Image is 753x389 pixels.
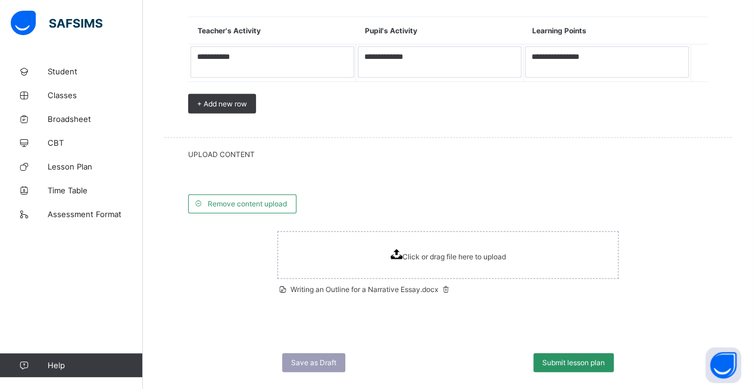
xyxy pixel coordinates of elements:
th: Teacher's Activity [189,17,356,45]
span: Assessment Format [48,209,143,219]
th: Pupil's Activity [356,17,523,45]
span: Writing an Outline for a Narrative Essay.docx [277,285,451,294]
span: Time Table [48,186,143,195]
span: Click or drag file here to upload [277,231,618,279]
span: CBT [48,138,143,148]
span: Click or drag file here to upload [402,252,506,261]
span: Classes [48,90,143,100]
span: UPLOAD CONTENT [188,150,708,159]
img: safsims [11,11,102,36]
span: Lesson Plan [48,162,143,171]
span: Submit lesson plan [542,358,605,367]
span: + Add new row [197,99,247,108]
span: Save as Draft [291,358,336,367]
span: Broadsheet [48,114,143,124]
th: Learning Points [523,17,690,45]
span: Remove content upload [208,199,287,208]
button: Open asap [705,347,741,383]
span: Help [48,360,142,370]
span: Student [48,67,143,76]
